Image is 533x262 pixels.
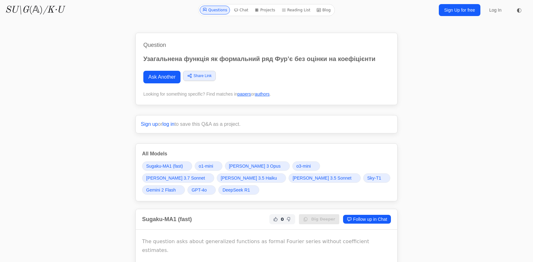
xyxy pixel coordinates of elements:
a: o3-mini [292,161,320,171]
a: Reading List [279,6,313,14]
a: Sugaku-MA1 (fast) [142,161,192,171]
span: [PERSON_NAME] 3.7 Sonnet [146,175,205,181]
span: Sky-T1 [367,175,381,181]
a: Sky-T1 [363,173,390,183]
span: 0 [281,216,284,222]
a: authors [255,92,270,97]
a: [PERSON_NAME] 3.5 Sonnet [289,173,361,183]
a: Sign up [141,121,158,127]
h2: Sugaku-MA1 (fast) [142,215,192,224]
span: ◐ [517,7,522,13]
p: or to save this Q&A as a project. [141,120,392,128]
a: Ask Another [143,71,181,83]
span: Share Link [193,73,211,79]
i: SU\G [5,5,29,15]
a: papers [238,92,251,97]
i: /K·U [43,5,64,15]
a: Log In [485,4,505,16]
button: Helpful [272,215,279,223]
span: Sugaku-MA1 (fast) [146,163,183,169]
span: [PERSON_NAME] 3.5 Sonnet [293,175,352,181]
a: GPT-4o [187,185,216,195]
a: Chat [231,6,251,14]
a: SU\G(𝔸)/K·U [5,4,64,16]
div: Looking for something specific? Find matches in or . [143,91,390,97]
span: Gemini 2 Flash [146,187,176,193]
span: [PERSON_NAME] 3 Opus [229,163,281,169]
a: Projects [252,6,278,14]
a: Sign Up for free [439,4,480,16]
a: [PERSON_NAME] 3.5 Haiku [217,173,286,183]
span: o3-mini [296,163,311,169]
span: [PERSON_NAME] 3.5 Haiku [221,175,277,181]
p: Узагальнена функція як формальний ряд Фур’є без оцінки на коефіцієнти [143,54,390,63]
a: log in [163,121,175,127]
button: Not Helpful [285,215,293,223]
a: o1-mini [195,161,222,171]
a: DeepSeek R1 [218,185,259,195]
p: The question asks about generalized functions as formal Fourier series without coefficient estima... [142,237,391,255]
button: ◐ [513,4,525,16]
a: [PERSON_NAME] 3.7 Sonnet [142,173,214,183]
a: Follow up in Chat [343,215,391,224]
span: DeepSeek R1 [222,187,250,193]
a: Gemini 2 Flash [142,185,185,195]
h1: Question [143,41,390,49]
h3: All Models [142,150,391,158]
a: Questions [200,6,230,14]
a: Blog [314,6,333,14]
a: [PERSON_NAME] 3 Opus [225,161,290,171]
span: GPT-4o [192,187,207,193]
span: o1-mini [199,163,213,169]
